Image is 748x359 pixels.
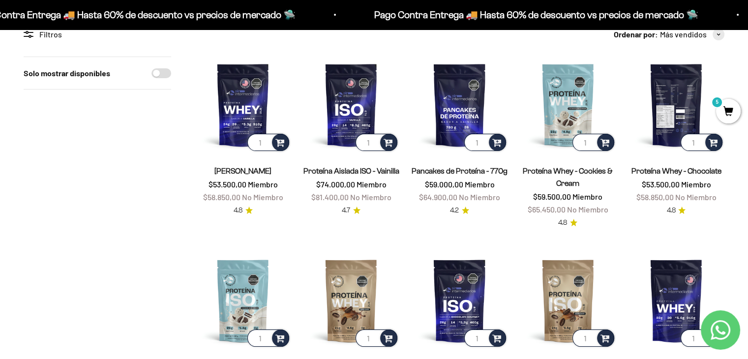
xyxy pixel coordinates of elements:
span: No Miembro [350,192,391,202]
a: 4.74.7 de 5.0 estrellas [342,205,360,216]
span: 4.8 [558,217,567,228]
span: $58.850,00 [636,192,673,202]
a: Proteína Whey - Cookies & Cream [523,167,613,187]
a: 4.84.8 de 5.0 estrellas [558,217,577,228]
span: No Miembro [567,205,608,214]
span: Miembro [572,192,602,201]
span: Miembro [681,179,711,189]
mark: 5 [711,96,723,108]
a: 4.84.8 de 5.0 estrellas [666,205,686,216]
span: No Miembro [459,192,500,202]
a: 4.24.2 de 5.0 estrellas [450,205,469,216]
span: No Miembro [675,192,716,202]
a: 4.84.8 de 5.0 estrellas [234,205,253,216]
span: 4.2 [450,205,459,216]
a: Pancakes de Proteína - 770g [412,167,508,175]
span: 4.7 [342,205,350,216]
span: $53.500,00 [209,179,246,189]
button: Más vendidos [660,28,724,41]
label: Solo mostrar disponibles [24,67,110,80]
span: $64.900,00 [419,192,457,202]
span: $59.000,00 [424,179,463,189]
span: 4.8 [234,205,242,216]
span: Más vendidos [660,28,707,41]
div: Filtros [24,28,171,41]
span: $53.500,00 [641,179,679,189]
span: No Miembro [242,192,283,202]
a: Proteína Aislada ISO - Vainilla [303,167,399,175]
span: $59.500,00 [533,192,571,201]
img: Proteína Whey - Chocolate [628,57,724,153]
span: Miembro [248,179,278,189]
span: 4.8 [666,205,675,216]
p: Pago Contra Entrega 🚚 Hasta 60% de descuento vs precios de mercado 🛸 [372,7,696,23]
a: 5 [716,107,741,118]
span: $58.850,00 [203,192,240,202]
span: Ordenar por: [614,28,658,41]
span: $74.000,00 [316,179,355,189]
span: Miembro [464,179,494,189]
a: Proteína Whey - Chocolate [631,167,721,175]
span: $81.400,00 [311,192,349,202]
span: Miembro [357,179,387,189]
a: [PERSON_NAME] [214,167,271,175]
span: $65.450,00 [528,205,566,214]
